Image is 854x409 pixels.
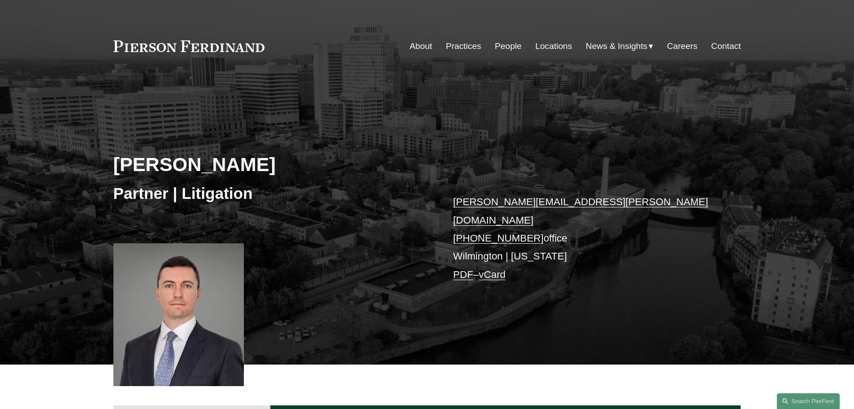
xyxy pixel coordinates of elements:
a: Search this site [777,393,840,409]
span: News & Insights [586,39,648,54]
a: Practices [446,38,481,55]
a: Locations [535,38,572,55]
a: Careers [667,38,698,55]
a: People [495,38,522,55]
p: office Wilmington | [US_STATE] – [453,193,715,284]
h3: Partner | Litigation [113,184,427,203]
a: PDF [453,269,473,280]
h2: [PERSON_NAME] [113,153,427,176]
a: folder dropdown [586,38,654,55]
a: vCard [479,269,506,280]
a: [PERSON_NAME][EMAIL_ADDRESS][PERSON_NAME][DOMAIN_NAME] [453,196,708,225]
a: [PHONE_NUMBER] [453,233,544,244]
a: Contact [711,38,741,55]
a: About [410,38,432,55]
